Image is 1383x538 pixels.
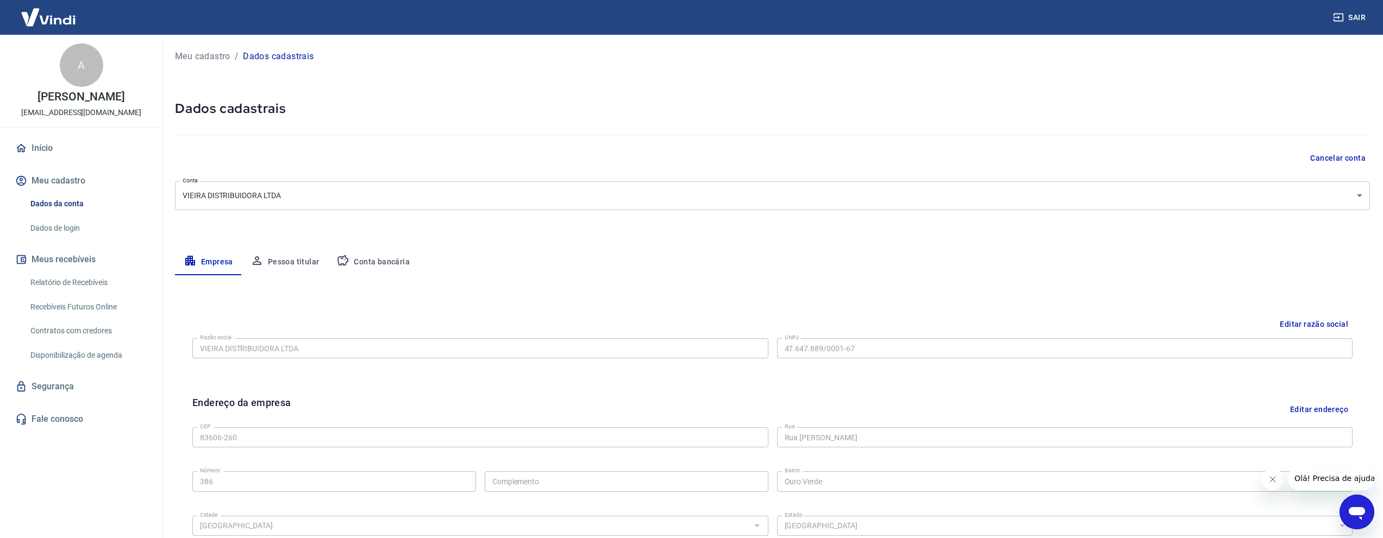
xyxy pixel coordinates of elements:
[60,43,103,87] div: A
[1288,466,1374,490] iframe: Mensagem da empresa
[196,519,747,533] input: Digite aqui algumas palavras para buscar a cidade
[13,375,149,398] a: Segurança
[1331,8,1370,28] button: Sair
[785,333,799,341] label: CNPJ
[175,50,230,63] a: Meu cadastro
[13,136,149,160] a: Início
[183,176,198,185] label: Conta
[13,407,149,431] a: Fale conosco
[785,422,795,431] label: Rua
[200,511,217,519] label: Cidade
[26,271,149,294] a: Relatório de Recebíveis
[175,181,1370,210] div: VIEIRA DISTRIBUIDORA LTDA
[7,8,91,16] span: Olá! Precisa de ajuda?
[37,91,124,103] p: [PERSON_NAME]
[1286,395,1353,423] button: Editar endereço
[1262,469,1284,490] iframe: Fechar mensagem
[242,249,328,275] button: Pessoa titular
[192,395,291,423] h6: Endereço da empresa
[1340,495,1374,529] iframe: Botão para abrir a janela de mensagens
[26,344,149,366] a: Disponibilização de agenda
[26,217,149,239] a: Dados de login
[13,1,84,34] img: Vindi
[200,466,220,474] label: Número
[200,422,210,431] label: CEP
[13,169,149,193] button: Meu cadastro
[26,320,149,342] a: Contratos com credores
[235,50,239,63] p: /
[175,249,242,275] button: Empresa
[243,50,314,63] p: Dados cadastrais
[1306,148,1370,168] button: Cancelar conta
[21,107,141,118] p: [EMAIL_ADDRESS][DOMAIN_NAME]
[26,193,149,215] a: Dados da conta
[785,511,803,519] label: Estado
[200,333,232,341] label: Razão social
[26,296,149,318] a: Recebíveis Futuros Online
[175,100,1370,117] h5: Dados cadastrais
[785,466,800,474] label: Bairro
[1275,314,1353,334] button: Editar razão social
[328,249,418,275] button: Conta bancária
[13,248,149,271] button: Meus recebíveis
